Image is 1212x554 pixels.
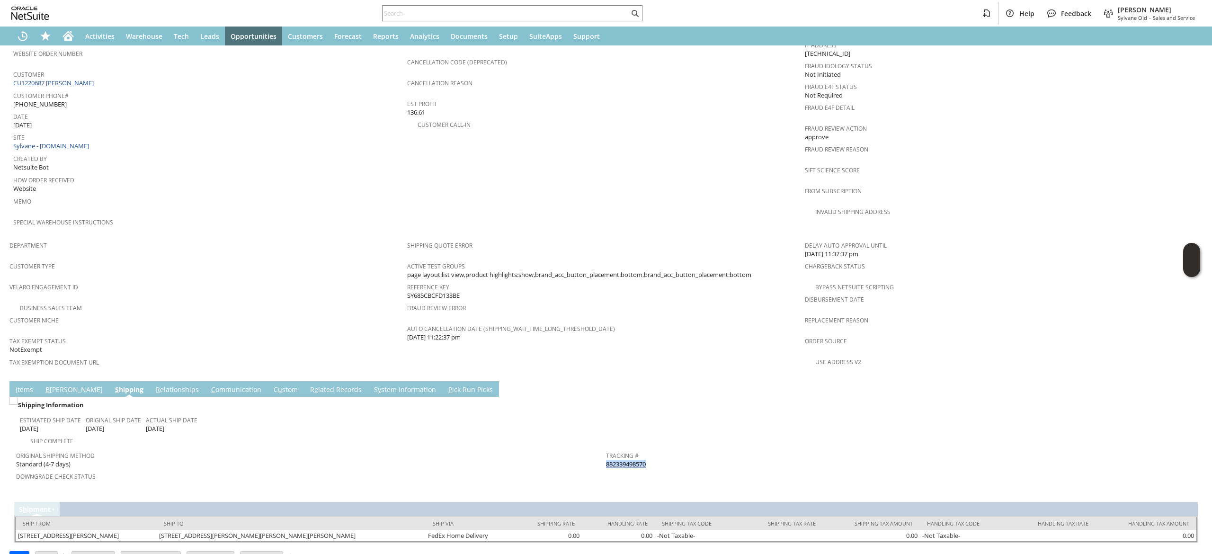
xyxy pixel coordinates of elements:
a: Documents [445,27,493,45]
a: Date [13,113,28,121]
div: Shortcuts [34,27,57,45]
a: Cancellation Code (deprecated) [407,58,507,66]
div: Handling Rate [589,520,648,527]
span: NotExempt [9,345,42,354]
span: Documents [451,32,488,41]
svg: Search [629,8,641,19]
a: System Information [372,385,438,395]
span: h [23,505,27,514]
span: Not Initiated [805,70,841,79]
a: IP Address [805,41,837,49]
span: Netsuite Bot [13,163,49,172]
a: Fraud E4F Detail [805,104,855,112]
div: Handling Tax Rate [1016,520,1088,527]
div: Ship From [23,520,150,527]
a: Sylvane - [DOMAIN_NAME] [13,142,91,150]
a: SuiteApps [524,27,568,45]
a: Department [9,241,47,250]
span: - [1149,14,1151,21]
span: Warehouse [126,32,162,41]
a: Unrolled view on [1185,383,1197,394]
a: Home [57,27,80,45]
a: Tech [168,27,195,45]
a: Estimated Ship Date [20,416,81,424]
a: B[PERSON_NAME] [43,385,105,395]
span: Support [573,32,600,41]
a: Reports [367,27,404,45]
span: P [448,385,452,394]
td: -Not Taxable- [920,530,1009,541]
span: SuiteApps [529,32,562,41]
a: Custom [271,385,300,395]
a: Velaro Engagement ID [9,283,78,291]
svg: logo [11,7,49,20]
a: Active Test Groups [407,262,465,270]
span: Feedback [1061,9,1091,18]
a: Setup [493,27,524,45]
a: Chargeback Status [805,262,865,270]
a: CU1220687 [PERSON_NAME] [13,79,96,87]
span: Forecast [334,32,362,41]
span: R [156,385,160,394]
a: Customer Niche [9,316,59,324]
a: Site [13,134,25,142]
td: 0.00 [512,530,582,541]
a: Customer Call-in [418,121,471,129]
a: Ship Complete [30,437,73,445]
a: Opportunities [225,27,282,45]
svg: Home [62,30,74,42]
span: page layout:list view,product highlights:show,brand_acc_button_placement:bottom,brand_acc_button_... [407,270,751,279]
a: Invalid Shipping Address [815,208,891,216]
a: Downgrade Check Status [16,473,96,481]
td: [STREET_ADDRESS][PERSON_NAME] [16,530,157,541]
a: Related Records [308,385,364,395]
span: Tech [174,32,189,41]
td: [STREET_ADDRESS][PERSON_NAME][PERSON_NAME][PERSON_NAME] [157,530,426,541]
a: Communication [209,385,264,395]
span: [DATE] [13,121,32,130]
a: Shipment [19,505,51,514]
a: Tracking # [606,452,639,460]
a: Cancellation Reason [407,79,472,87]
div: Ship Via [433,520,505,527]
a: 882339498570 [606,460,646,468]
span: [PHONE_NUMBER] [13,100,67,109]
span: Leads [200,32,219,41]
span: [DATE] 11:22:37 pm [407,333,461,342]
span: y [378,385,381,394]
a: Actual Ship Date [146,416,197,424]
span: I [16,385,18,394]
span: [DATE] [86,424,104,433]
svg: Recent Records [17,30,28,42]
div: Shipping Information [16,399,602,411]
a: Fraud Idology Status [805,62,872,70]
a: Forecast [329,27,367,45]
a: Relationships [153,385,201,395]
a: Delay Auto-Approval Until [805,241,887,250]
span: [TECHNICAL_ID] [805,49,850,58]
span: Activities [85,32,115,41]
div: Ship To [164,520,419,527]
span: Sales and Service [1153,14,1195,21]
span: Help [1019,9,1034,18]
div: Shipping Tax Code [662,520,733,527]
span: Website [13,184,36,193]
a: Fraud Review Error [407,304,466,312]
span: Reports [373,32,399,41]
a: Memo [13,197,31,206]
span: Customers [288,32,323,41]
a: Fraud E4F Status [805,83,857,91]
div: Shipping Rate [519,520,575,527]
a: Customers [282,27,329,45]
a: Customer Type [9,262,55,270]
a: Customer Phone# [13,92,69,100]
span: Setup [499,32,518,41]
span: e [314,385,318,394]
span: SY685CBCFD133BE [407,291,460,300]
a: How Order Received [13,176,74,184]
iframe: Click here to launch Oracle Guided Learning Help Panel [1183,243,1200,277]
span: [DATE] [20,424,38,433]
div: Handling Tax Code [927,520,1002,527]
a: Shipping Quote Error [407,241,472,250]
a: Est Profit [407,100,437,108]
